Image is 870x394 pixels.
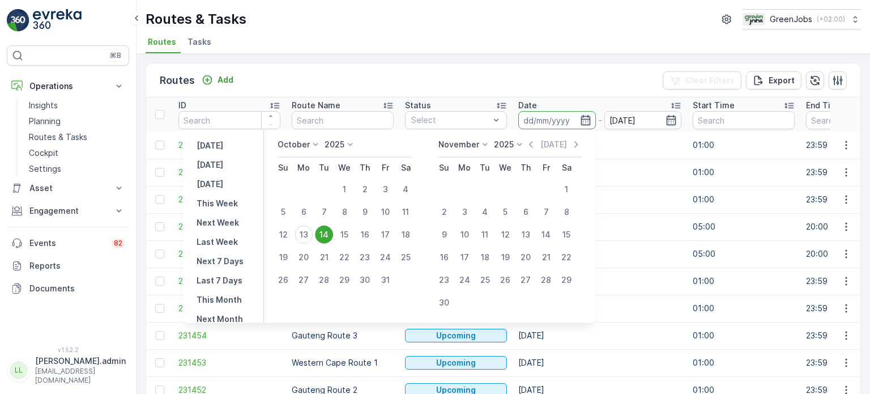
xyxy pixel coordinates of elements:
[187,36,211,48] span: Tasks
[274,248,292,266] div: 19
[7,232,129,255] a: Events82
[33,9,82,32] img: logo_light-DOdMpM7g.png
[693,100,735,111] p: Start Time
[395,158,416,178] th: Saturday
[29,163,61,175] p: Settings
[496,271,514,289] div: 26
[335,226,353,244] div: 15
[396,180,415,198] div: 4
[693,276,795,287] p: 01:00
[24,145,129,161] a: Cockpit
[513,213,687,240] td: [DATE]
[455,203,474,221] div: 3
[476,203,494,221] div: 4
[192,177,228,191] button: Tomorrow
[178,167,280,178] span: 231649
[476,248,494,266] div: 18
[356,248,374,266] div: 23
[405,100,431,111] p: Status
[475,158,495,178] th: Tuesday
[7,9,29,32] img: logo
[325,139,344,150] p: 2025
[148,36,176,48] span: Routes
[29,81,106,92] p: Operations
[197,217,239,228] p: Next Week
[335,248,353,266] div: 22
[160,73,195,88] p: Routes
[274,203,292,221] div: 5
[693,194,795,205] p: 01:00
[7,200,129,222] button: Engagement
[557,271,575,289] div: 29
[693,303,795,314] p: 01:00
[192,255,248,268] button: Next 7 Days
[693,330,795,341] p: 01:00
[315,271,333,289] div: 28
[24,129,129,145] a: Routes & Tasks
[693,167,795,178] p: 01:00
[192,216,244,230] button: Next Week
[496,248,514,266] div: 19
[693,111,795,129] input: Search
[7,255,129,277] a: Reports
[455,248,474,266] div: 17
[557,203,575,221] div: 8
[197,159,223,171] p: [DATE]
[557,226,575,244] div: 15
[192,274,247,287] button: Last 7 Days
[29,116,61,127] p: Planning
[513,186,687,213] td: [DATE]
[693,221,795,232] p: 05:00
[693,357,795,368] p: 01:00
[518,111,596,129] input: dd/mm/yyyy
[557,248,575,266] div: 22
[197,236,238,248] p: Last Week
[455,271,474,289] div: 24
[24,98,129,113] a: Insights
[405,329,507,342] button: Upcoming
[513,295,687,322] td: [DATE]
[513,349,687,376] td: [DATE]
[454,158,475,178] th: Monday
[770,14,812,25] p: GreenJobs
[435,294,453,312] div: 30
[746,71,801,90] button: Export
[434,158,454,178] th: Sunday
[178,194,280,205] a: 231648
[178,139,280,151] a: 231650
[693,139,795,151] p: 01:00
[518,100,537,111] p: Date
[293,158,314,178] th: Monday
[334,158,355,178] th: Wednesday
[178,248,280,260] span: 231536
[155,304,164,313] div: Toggle Row Selected
[155,331,164,340] div: Toggle Row Selected
[315,248,333,266] div: 21
[192,139,228,152] button: Yesterday
[536,158,556,178] th: Friday
[35,355,126,367] p: [PERSON_NAME].admin
[155,195,164,204] div: Toggle Row Selected
[515,158,536,178] th: Thursday
[197,256,244,267] p: Next 7 Days
[598,113,602,127] p: -
[743,9,861,29] button: GreenJobs(+02:00)
[24,161,129,177] a: Settings
[743,13,765,26] img: Green_Jobs_Logo.png
[517,226,535,244] div: 13
[556,158,577,178] th: Saturday
[537,271,555,289] div: 28
[335,271,353,289] div: 29
[513,159,687,186] td: [DATE]
[178,330,280,341] a: 231454
[496,226,514,244] div: 12
[155,249,164,259] div: Toggle Row Selected
[155,222,164,231] div: Toggle Row Selected
[517,203,535,221] div: 6
[29,132,87,143] p: Routes & Tasks
[376,226,394,244] div: 17
[197,140,223,151] p: [DATE]
[292,100,340,111] p: Route Name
